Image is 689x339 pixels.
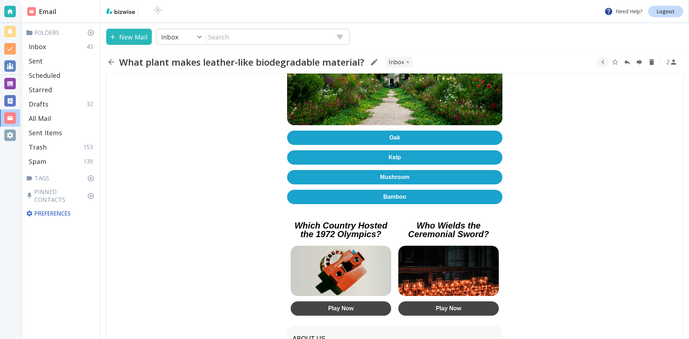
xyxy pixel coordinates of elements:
h2: What plant makes leather-like biodegradable material? [119,56,364,68]
div: Spam139 [26,154,97,169]
div: Scheduled [26,68,97,83]
p: Drafts [29,100,48,108]
p: Folders [26,29,97,37]
button: See Participants [663,53,680,71]
p: Tags [26,174,97,182]
div: Preferences [24,207,97,220]
p: Need Help? [604,7,642,16]
p: Trash [29,143,47,151]
input: Search [206,29,330,44]
div: Drafts32 [26,97,97,111]
p: Starred [29,85,52,94]
div: Sent [26,54,97,68]
img: DashboardSidebarEmail.svg [27,7,36,16]
p: Inbox [29,42,46,51]
button: Reply [622,57,633,67]
p: Spam [29,157,46,166]
button: Delete [646,57,657,67]
button: New Mail [106,29,152,45]
p: Pinned Contacts [26,188,97,204]
img: BioTech International [141,6,174,17]
h2: Email [27,7,56,17]
div: Sent Items [26,126,97,140]
img: bizwise [106,8,135,14]
p: Scheduled [29,71,60,80]
p: 43 [86,43,96,51]
p: Logout [657,9,675,14]
p: Sent Items [29,128,62,137]
a: Logout [648,6,683,17]
div: Starred [26,83,97,97]
div: Trash153 [26,140,97,154]
p: All Mail [29,114,51,123]
p: 153 [83,143,96,151]
p: 139 [83,157,96,165]
div: Inbox43 [26,39,97,54]
div: All Mail [26,111,97,126]
p: Preferences [26,209,96,217]
p: INBOX [389,58,404,66]
button: Forward [634,57,645,67]
p: Sent [29,57,43,65]
p: Inbox [161,33,178,41]
p: 32 [86,100,96,108]
p: 2 [666,58,670,66]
